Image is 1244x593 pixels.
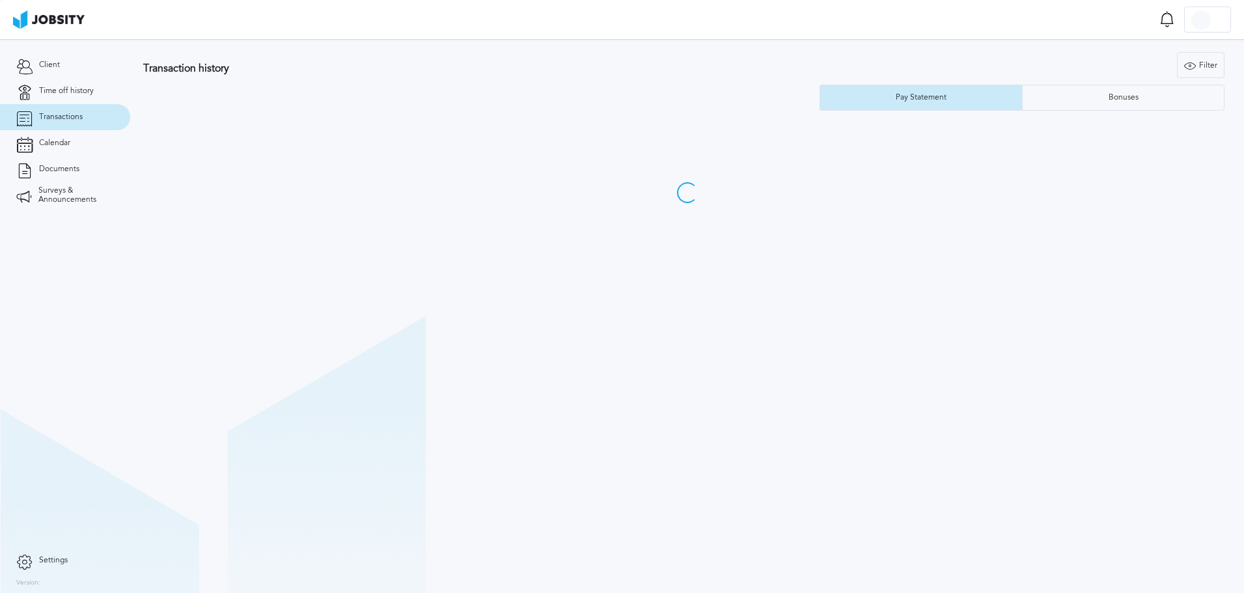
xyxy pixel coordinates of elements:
[39,87,94,96] span: Time off history
[1102,93,1145,102] div: Bonuses
[39,165,79,174] span: Documents
[1022,85,1224,111] button: Bonuses
[1178,53,1224,79] div: Filter
[820,85,1022,111] button: Pay Statement
[38,186,114,204] span: Surveys & Announcements
[39,113,83,122] span: Transactions
[13,10,85,29] img: ab4bad089aa723f57921c736e9817d99.png
[889,93,953,102] div: Pay Statement
[39,556,68,565] span: Settings
[39,139,70,148] span: Calendar
[16,579,40,587] label: Version:
[1177,52,1224,78] button: Filter
[39,61,60,70] span: Client
[143,62,735,74] h3: Transaction history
